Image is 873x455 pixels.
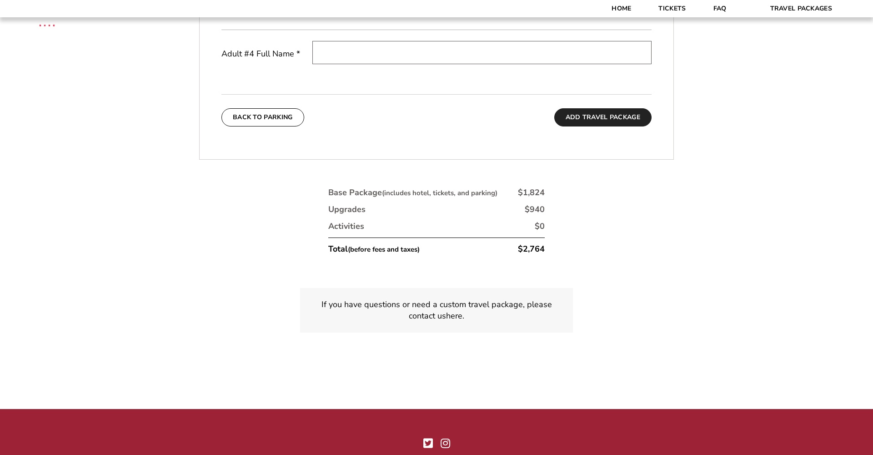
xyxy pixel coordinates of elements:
[382,188,497,197] small: (includes hotel, tickets, and parking)
[535,221,545,232] div: $0
[221,48,312,60] label: Adult #4 Full Name *
[446,310,462,322] a: here
[348,245,420,254] small: (before fees and taxes)
[311,299,562,322] p: If you have questions or need a custom travel package, please contact us .
[328,187,497,198] div: Base Package
[328,221,364,232] div: Activities
[328,204,366,215] div: Upgrades
[554,108,652,126] button: Add Travel Package
[27,5,67,44] img: CBS Sports Thanksgiving Classic
[525,204,545,215] div: $940
[328,243,420,255] div: Total
[221,108,304,126] button: Back To Parking
[518,187,545,198] div: $1,824
[518,243,545,255] div: $2,764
